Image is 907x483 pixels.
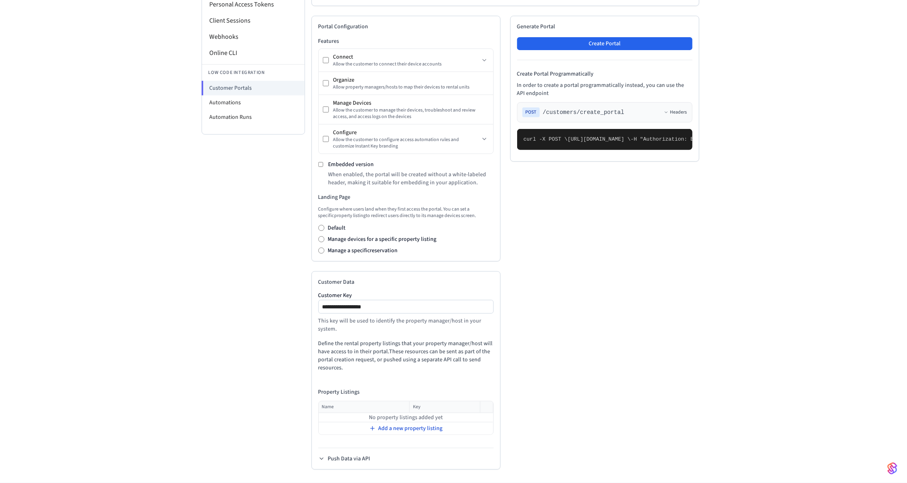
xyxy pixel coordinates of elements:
[517,37,692,50] button: Create Portal
[524,136,568,142] span: curl -X POST \
[378,424,442,432] span: Add a new property listing
[318,317,494,333] p: This key will be used to identify the property manager/host in your system.
[202,13,305,29] li: Client Sessions
[333,99,489,107] div: Manage Devices
[328,235,436,243] label: Manage devices for a specific property listing
[202,29,305,45] li: Webhooks
[318,293,494,298] label: Customer Key
[318,388,494,396] h4: Property Listings
[318,193,494,201] h3: Landing Page
[333,129,479,137] div: Configure
[202,81,305,95] li: Customer Portals
[202,45,305,61] li: Online CLI
[318,37,494,45] h3: Features
[517,23,692,31] h2: Generate Portal
[333,84,489,91] div: Allow property managers/hosts to map their devices to rental units
[328,224,345,232] label: Default
[318,23,494,31] h2: Portal Configuration
[318,455,370,463] button: Push Data via API
[202,110,305,124] li: Automation Runs
[328,171,493,187] p: When enabled, the portal will be created without a white-labeled header, making it suitable for e...
[333,53,479,61] div: Connect
[517,70,692,78] h4: Create Portal Programmatically
[202,95,305,110] li: Automations
[333,137,479,150] div: Allow the customer to configure access automation rules and customize Instant Key branding
[568,136,631,142] span: [URL][DOMAIN_NAME] \
[318,278,494,286] h2: Customer Data
[319,401,410,413] th: Name
[631,136,782,142] span: -H "Authorization: Bearer seam_api_key_123456" \
[517,81,692,97] p: In order to create a portal programmatically instead, you can use the API endpoint
[202,64,305,81] li: Low Code Integration
[333,61,479,67] div: Allow the customer to connect their device accounts
[333,107,489,120] div: Allow the customer to manage their devices, troubleshoot and review access, and access logs on th...
[328,160,374,169] label: Embedded version
[888,462,897,475] img: SeamLogoGradient.69752ec5.svg
[328,247,398,255] label: Manage a specific reservation
[318,206,494,219] p: Configure where users land when they first access the portal. You can set a specific property lis...
[318,340,494,372] p: Define the rental property listings that your property manager/host will have access to in their ...
[543,108,625,116] span: /customers/create_portal
[333,76,489,84] div: Organize
[522,108,540,117] span: POST
[664,109,687,116] button: Headers
[319,413,493,422] td: No property listings added yet
[410,401,480,413] th: Key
